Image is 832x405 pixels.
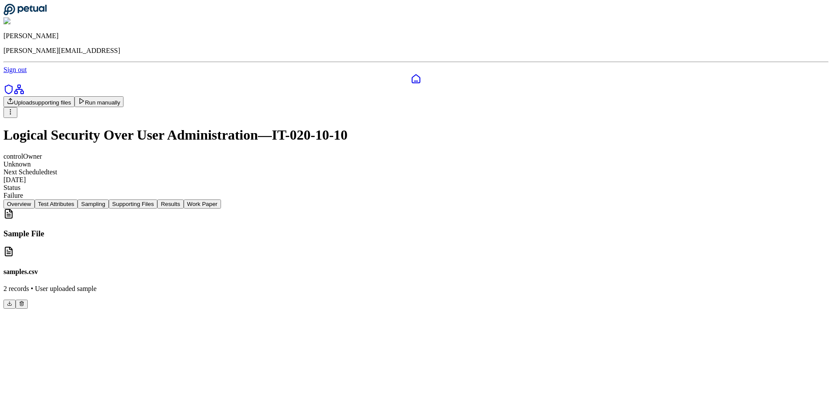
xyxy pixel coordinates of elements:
[3,160,31,168] span: Unknown
[35,199,78,209] button: Test Attributes
[16,300,28,309] button: Delete Sample File
[157,199,183,209] button: Results
[3,66,27,73] a: Sign out
[3,107,17,118] button: More Options
[3,199,829,209] nav: Tabs
[3,96,75,107] button: Uploadsupporting files
[3,199,35,209] button: Overview
[3,10,47,17] a: Go to Dashboard
[3,285,829,293] p: 2 records • User uploaded sample
[184,199,221,209] button: Work Paper
[3,88,14,96] a: SOC
[3,229,829,238] h3: Sample File
[3,47,829,55] p: [PERSON_NAME][EMAIL_ADDRESS]
[3,17,41,25] img: Andrew Li
[3,184,829,192] div: Status
[75,96,124,107] button: Run manually
[3,153,829,160] div: control Owner
[3,32,829,40] p: [PERSON_NAME]
[3,268,829,276] h4: samples.csv
[3,192,829,199] div: Failure
[78,199,109,209] button: Sampling
[3,176,829,184] div: [DATE]
[3,168,829,176] div: Next Scheduled test
[3,127,829,143] h1: Logical Security Over User Administration — IT-020-10-10
[109,199,157,209] button: Supporting Files
[14,88,24,96] a: Integrations
[3,74,829,84] a: Dashboard
[3,300,16,309] button: Download Sample File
